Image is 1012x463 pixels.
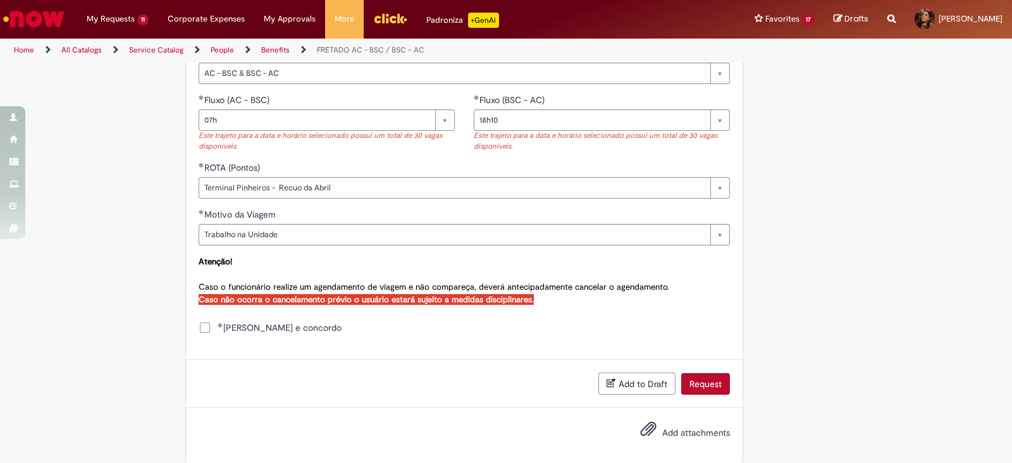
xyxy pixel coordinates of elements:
[264,13,316,25] span: My Approvals
[211,45,234,55] a: People
[681,373,730,395] button: Request
[199,209,204,214] span: Required Filled
[479,94,547,106] span: Fluxo (BSC - AC)
[479,110,704,130] span: 18h10
[335,13,354,25] span: More
[204,94,272,106] span: Fluxo (AC - BSC)
[199,256,232,267] strong: Atenção!
[261,45,290,55] a: Benefits
[598,373,676,395] button: Add to Draft
[199,256,669,305] span: Caso o funcionário realize um agendamento de viagem e não compareça, deverá antecipadamente cance...
[204,110,429,130] span: 07h
[218,321,342,334] span: [PERSON_NAME] e concordo
[87,13,135,25] span: My Requests
[199,294,534,305] strong: Caso não ocorra o cancelamento prévio o usuário estará sujeito a medidas disciplinares.
[802,15,815,25] span: 17
[199,131,455,152] div: Este trajeto para a data e horário selecionado possui um total de 30 vagas disponíveis.
[637,417,660,447] button: Add attachments
[474,131,730,152] div: Este trajeto para a data e horário selecionado possui um total de 30 vagas disponíveis.
[662,428,730,439] span: Add attachments
[844,13,868,25] span: Drafts
[218,323,223,328] span: Required Filled
[14,45,34,55] a: Home
[129,45,183,55] a: Service Catalog
[373,9,407,28] img: click_logo_yellow_360x200.png
[317,45,424,55] a: FRETADO AC - BSC / BSC – AC
[199,163,204,168] span: Required Filled
[1,6,66,32] img: ServiceNow
[939,13,1003,24] span: [PERSON_NAME]
[168,13,245,25] span: Corporate Expenses
[468,13,499,28] p: +GenAi
[204,209,278,220] span: Motivo da Viagem
[426,13,499,28] div: Padroniza
[61,45,102,55] a: All Catalogs
[137,15,149,25] span: 11
[9,39,665,62] ul: Page breadcrumbs
[199,95,204,100] span: Required Filled
[204,225,704,245] span: Trabalho na Unidade
[474,95,479,100] span: Required Filled
[204,162,262,173] span: ROTA (Pontos)
[765,13,799,25] span: Favorites
[204,178,704,198] span: Terminal Pinheiros - Recuo da Abril
[204,63,704,83] span: AC - BSC & BSC - AC
[834,13,868,25] a: Drafts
